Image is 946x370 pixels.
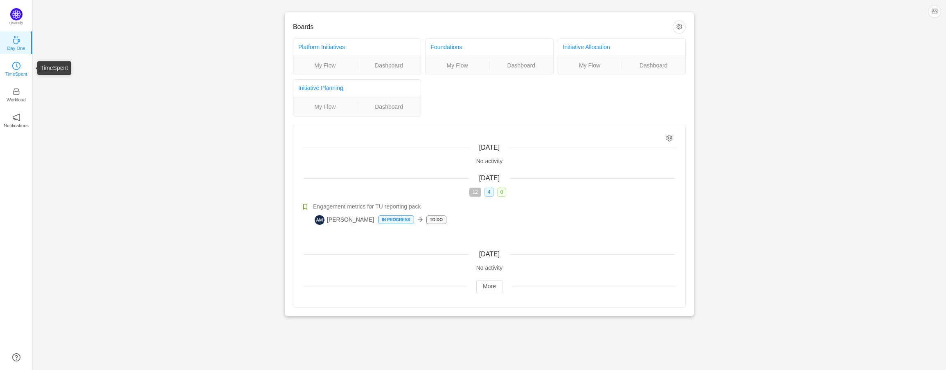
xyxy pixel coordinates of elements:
a: My Flow [426,61,489,70]
img: AM [315,215,324,225]
a: icon: clock-circleTimeSpent [12,64,20,72]
a: icon: notificationNotifications [12,116,20,124]
a: icon: inboxWorkload [12,90,20,98]
i: icon: inbox [12,87,20,96]
div: No activity [303,264,676,272]
a: Dashboard [357,61,421,70]
button: icon: setting [673,20,686,34]
span: [PERSON_NAME] [315,215,374,225]
a: My Flow [293,102,357,111]
div: No activity [303,157,676,166]
p: Day One [7,45,25,52]
span: Engagement metrics for TU reporting pack [313,202,421,211]
a: Dashboard [357,102,421,111]
a: My Flow [293,61,357,70]
span: [DATE] [479,251,500,258]
i: icon: coffee [12,36,20,44]
span: 0 [497,188,507,197]
i: icon: arrow-right [417,217,423,222]
span: 4 [484,188,494,197]
a: icon: question-circle [12,353,20,361]
img: Quantify [10,8,23,20]
a: Initiative Planning [298,85,343,91]
p: TimeSpent [5,70,27,78]
i: icon: setting [666,135,673,142]
span: [DATE] [479,144,500,151]
a: Platform Initiatives [298,44,345,50]
p: In Progress [378,216,413,224]
a: Initiative Allocation [563,44,610,50]
span: [DATE] [479,175,500,182]
a: icon: coffeeDay One [12,38,20,47]
a: Dashboard [489,61,553,70]
h3: Boards [293,23,673,31]
p: To Do [427,216,446,224]
span: 12 [469,188,481,197]
i: icon: notification [12,113,20,121]
i: icon: clock-circle [12,62,20,70]
a: My Flow [558,61,622,70]
a: Dashboard [622,61,685,70]
p: Notifications [4,122,29,129]
p: Workload [7,96,26,103]
button: More [476,280,502,293]
a: Engagement metrics for TU reporting pack [313,202,676,211]
a: Foundations [430,44,462,50]
button: icon: picture [928,5,941,18]
p: Quantify [9,20,23,26]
